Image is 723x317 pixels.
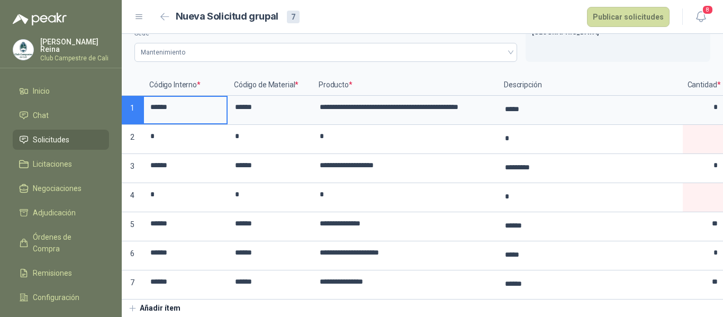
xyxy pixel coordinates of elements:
span: Configuración [33,292,79,303]
p: Descripción [498,75,683,96]
p: [PERSON_NAME] Reina [40,38,109,53]
label: Sede [134,29,517,39]
span: Solicitudes [33,134,69,146]
p: Club Campestre de Cali [40,55,109,61]
a: Chat [13,105,109,125]
button: Publicar solicitudes [587,7,670,27]
span: Negociaciones [33,183,82,194]
p: 4 [122,183,143,212]
a: Adjudicación [13,203,109,223]
img: Logo peakr [13,13,67,25]
span: 8 [702,5,713,15]
p: 7 [122,270,143,300]
span: Órdenes de Compra [33,231,99,255]
a: Negociaciones [13,178,109,198]
p: Código Interno [143,75,228,96]
a: Órdenes de Compra [13,227,109,259]
p: Código de Material [228,75,312,96]
a: Inicio [13,81,109,101]
a: Remisiones [13,263,109,283]
a: Solicitudes [13,130,109,150]
img: Company Logo [13,40,33,60]
span: Inicio [33,85,50,97]
span: Remisiones [33,267,72,279]
a: Configuración [13,287,109,307]
p: 2 [122,125,143,154]
a: Licitaciones [13,154,109,174]
span: Adjudicación [33,207,76,219]
p: 5 [122,212,143,241]
button: 8 [691,7,710,26]
p: 3 [122,154,143,183]
p: Producto [312,75,498,96]
span: Licitaciones [33,158,72,170]
span: Chat [33,110,49,121]
p: 1 [122,96,143,125]
div: 7 [287,11,300,23]
h2: Nueva Solicitud grupal [176,9,278,24]
span: Mantenimiento [141,44,511,60]
p: 6 [122,241,143,270]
